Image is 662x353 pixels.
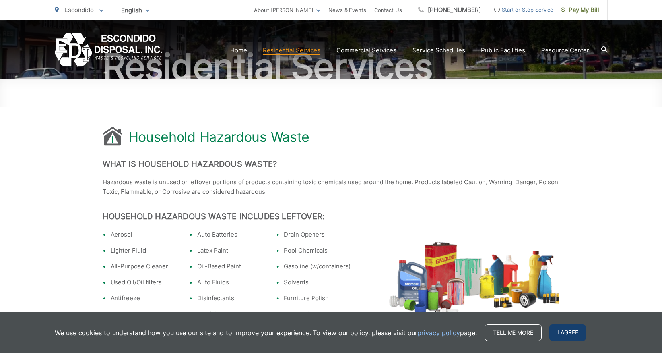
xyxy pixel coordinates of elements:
li: Auto Batteries [197,230,264,239]
li: Pool Chemicals [284,246,351,255]
li: Gasoline (w/containers) [284,262,351,271]
li: Used Oil/Oil filters [111,278,177,287]
a: Public Facilities [481,46,525,55]
a: Home [230,46,247,55]
span: Escondido [64,6,94,14]
span: Pay My Bill [561,5,599,15]
a: Tell me more [485,324,542,341]
a: News & Events [328,5,366,15]
span: English [115,3,155,17]
li: Disinfectants [197,293,264,303]
span: I agree [549,324,586,341]
a: privacy policy [417,328,460,338]
h2: What is Household Hazardous Waste? [103,159,560,169]
li: All-Purpose Cleaner [111,262,177,271]
a: Contact Us [374,5,402,15]
li: Antifreeze [111,293,177,303]
li: Solvents [284,278,351,287]
h2: Household Hazardous Waste Includes Leftover: [103,212,560,221]
a: Residential Services [263,46,320,55]
li: Latex Paint [197,246,264,255]
img: hazardous-waste.png [389,242,560,316]
li: Aerosol [111,230,177,239]
a: About [PERSON_NAME] [254,5,320,15]
li: Furniture Polish [284,293,351,303]
li: Drain Openers [284,230,351,239]
li: Pesticides [197,309,264,319]
li: Electronic Waste [284,309,351,319]
a: Service Schedules [412,46,465,55]
li: Oil-Based Paint [197,262,264,271]
p: We use cookies to understand how you use our site and to improve your experience. To view our pol... [55,328,477,338]
a: Resource Center [541,46,589,55]
p: Hazardous waste is unused or leftover portions of products containing toxic chemicals used around... [103,177,560,197]
li: Lighter Fluid [111,246,177,255]
h1: Household Hazardous Waste [128,129,310,145]
a: EDCD logo. Return to the homepage. [55,33,163,68]
a: Commercial Services [336,46,396,55]
li: Auto Fluids [197,278,264,287]
li: Oven Cleaner [111,309,177,319]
